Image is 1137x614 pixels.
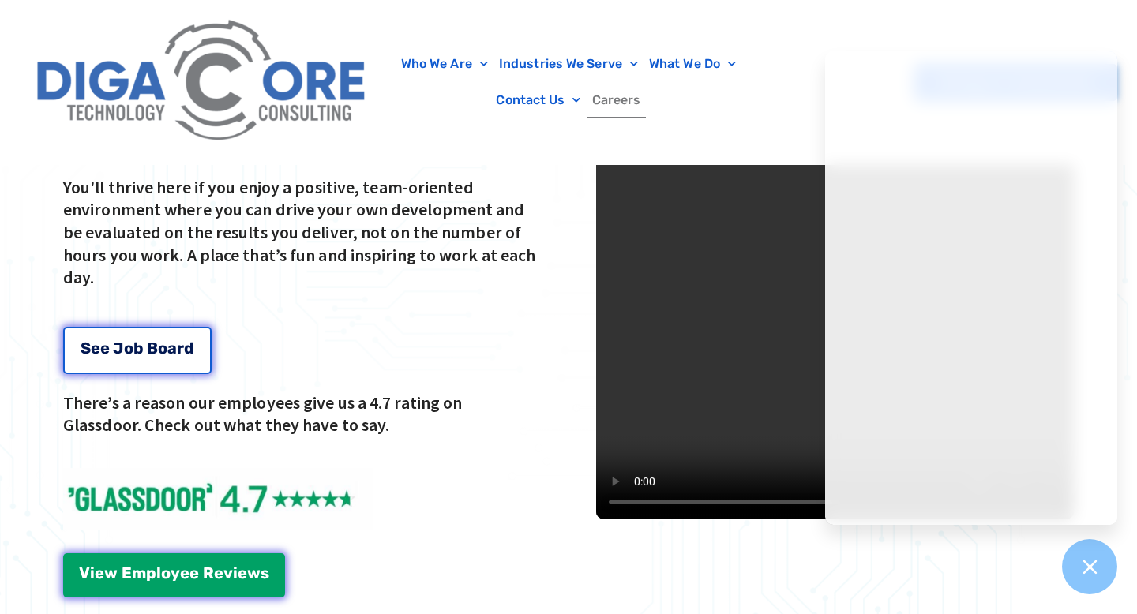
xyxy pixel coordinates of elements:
span: w [247,565,261,581]
span: r [177,340,184,356]
a: Who We Are [396,46,493,82]
a: Contact Us [490,82,586,118]
span: m [132,565,146,581]
span: s [261,565,269,581]
span: a [167,340,177,356]
span: w [104,565,118,581]
span: o [161,565,171,581]
span: e [189,565,199,581]
span: e [180,565,189,581]
a: See Job Board [63,327,212,374]
a: Industries We Serve [493,46,644,82]
span: o [124,340,133,356]
span: l [156,565,161,581]
span: e [95,565,104,581]
span: v [223,565,233,581]
p: You'll thrive here if you enjoy a positive, team-oriented environment where you can drive your ow... [63,176,541,289]
img: Digacore Logo [28,8,377,156]
span: B [147,340,158,356]
img: Glassdoor Reviews [63,468,373,530]
span: p [146,565,156,581]
p: There’s a reason our employees give us a 4.7 rating on Glassdoor. Check out what they have to say. [63,391,541,436]
span: y [171,565,180,581]
a: View Employee Reviews [63,553,285,597]
span: e [91,340,100,356]
span: i [233,565,238,581]
a: Careers [587,82,647,118]
span: S [81,340,91,356]
iframe: Chatgenie Messenger [825,51,1117,525]
span: o [158,340,167,356]
span: E [122,565,132,581]
span: d [184,340,194,356]
span: R [203,565,214,581]
span: e [238,565,247,581]
span: b [133,340,144,356]
span: V [79,565,90,581]
nav: Menu [385,46,751,118]
span: e [214,565,223,581]
span: J [113,340,123,356]
span: i [90,565,95,581]
a: What We Do [644,46,741,82]
span: e [100,340,110,356]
